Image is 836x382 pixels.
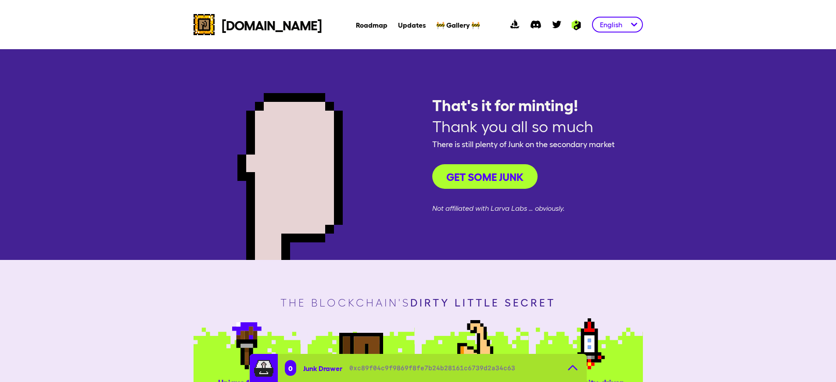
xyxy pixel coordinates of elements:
span: 0xc89f04c9f9869f8fe7b24b28161c6739d2a34c63 [349,364,515,372]
a: discord [525,14,546,35]
a: Updates [398,20,426,29]
button: Get some Junk [432,164,538,189]
a: opensea [504,14,525,35]
span: Thank you all so much [432,117,615,134]
a: twitter [546,14,567,35]
span: That's it for minting! [432,96,615,113]
img: cryptojunks logo [194,14,215,35]
a: cryptojunks logo[DOMAIN_NAME] [194,14,322,35]
img: junkdrawer.d9bd258c.svg [253,357,274,378]
a: Roadmap [356,20,388,29]
span: There is still plenty of Junk on the secondary market [432,138,615,150]
span: dirty little secret [410,296,556,308]
img: Ambition logo [567,20,585,30]
span: The blockchain's [280,296,556,309]
span: Not affiliated with Larva Labs … obviously. [432,203,615,213]
a: Get some Junk [432,154,615,199]
span: 0 [288,364,293,372]
span: [DOMAIN_NAME] [222,17,322,32]
span: Junk Drawer [303,364,342,372]
a: 🚧 Gallery 🚧 [436,20,480,29]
